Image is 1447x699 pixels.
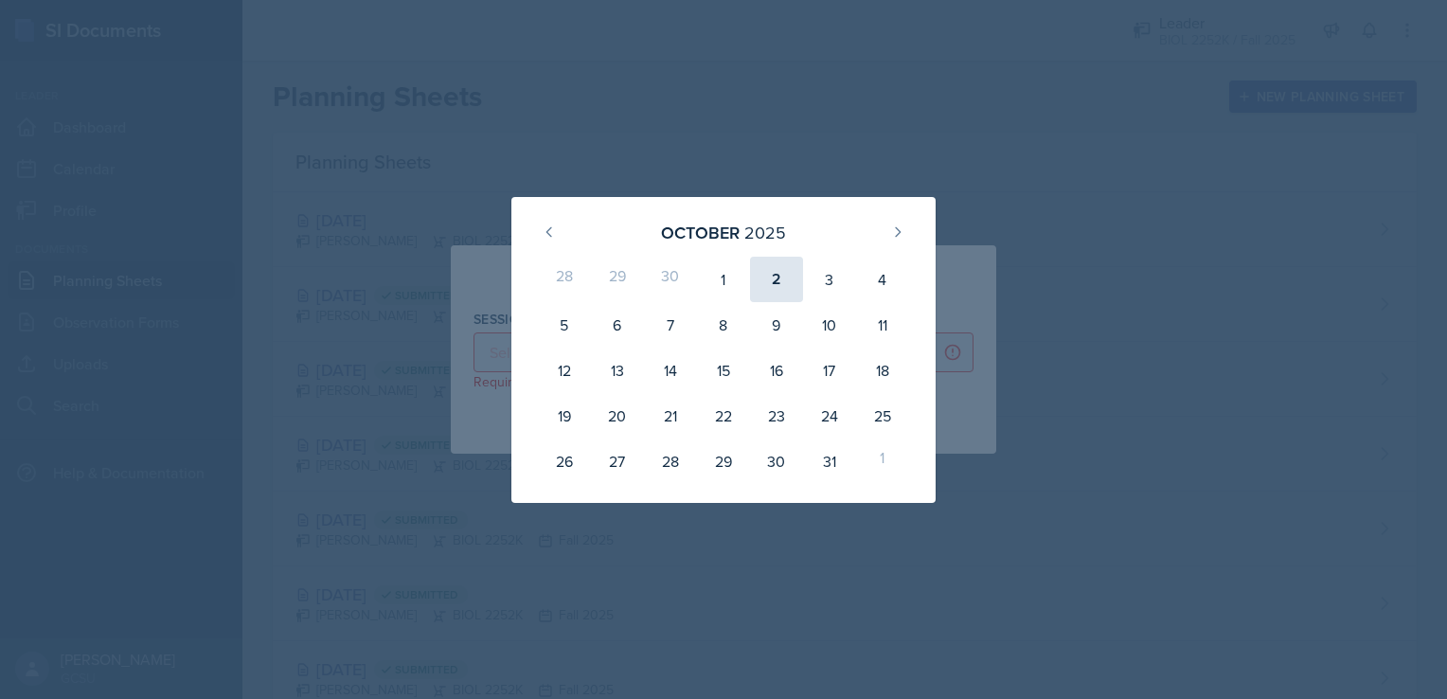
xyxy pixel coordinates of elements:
div: 14 [644,348,697,393]
div: 30 [750,439,803,484]
div: 12 [538,348,591,393]
div: 8 [697,302,750,348]
div: 15 [697,348,750,393]
div: 6 [591,302,644,348]
div: 28 [538,257,591,302]
div: 19 [538,393,591,439]
div: 16 [750,348,803,393]
div: 30 [644,257,697,302]
div: 10 [803,302,856,348]
div: 25 [856,393,909,439]
div: 18 [856,348,909,393]
div: 20 [591,393,644,439]
div: 31 [803,439,856,484]
div: 1 [697,257,750,302]
div: 28 [644,439,697,484]
div: October [661,220,740,245]
div: 3 [803,257,856,302]
div: 2 [750,257,803,302]
div: 29 [697,439,750,484]
div: 13 [591,348,644,393]
div: 17 [803,348,856,393]
div: 22 [697,393,750,439]
div: 27 [591,439,644,484]
div: 23 [750,393,803,439]
div: 9 [750,302,803,348]
div: 2025 [744,220,786,245]
div: 11 [856,302,909,348]
div: 4 [856,257,909,302]
div: 21 [644,393,697,439]
div: 7 [644,302,697,348]
div: 5 [538,302,591,348]
div: 29 [591,257,644,302]
div: 24 [803,393,856,439]
div: 26 [538,439,591,484]
div: 1 [856,439,909,484]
